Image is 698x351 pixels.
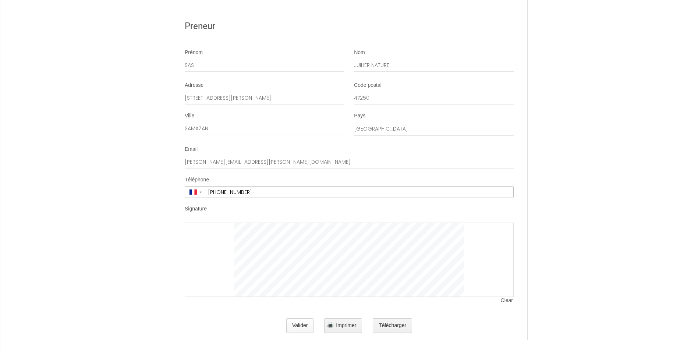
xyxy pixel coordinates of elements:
[185,19,514,33] h2: Preneur
[185,205,207,213] label: Signature
[199,191,203,194] span: ▼
[336,322,356,328] span: Imprimer
[185,112,194,120] label: Ville
[354,112,365,120] label: Pays
[373,318,412,333] button: Télécharger
[185,176,209,184] label: Téléphone
[354,49,365,56] label: Nom
[324,318,362,333] button: Imprimer
[205,187,513,198] input: +33 6 12 34 56 78
[185,49,203,56] label: Prénom
[327,322,333,328] img: printer.png
[501,297,514,304] span: Clear
[185,146,198,153] label: Email
[354,82,382,89] label: Code postal
[286,318,314,333] button: Valider
[185,82,203,89] label: Adresse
